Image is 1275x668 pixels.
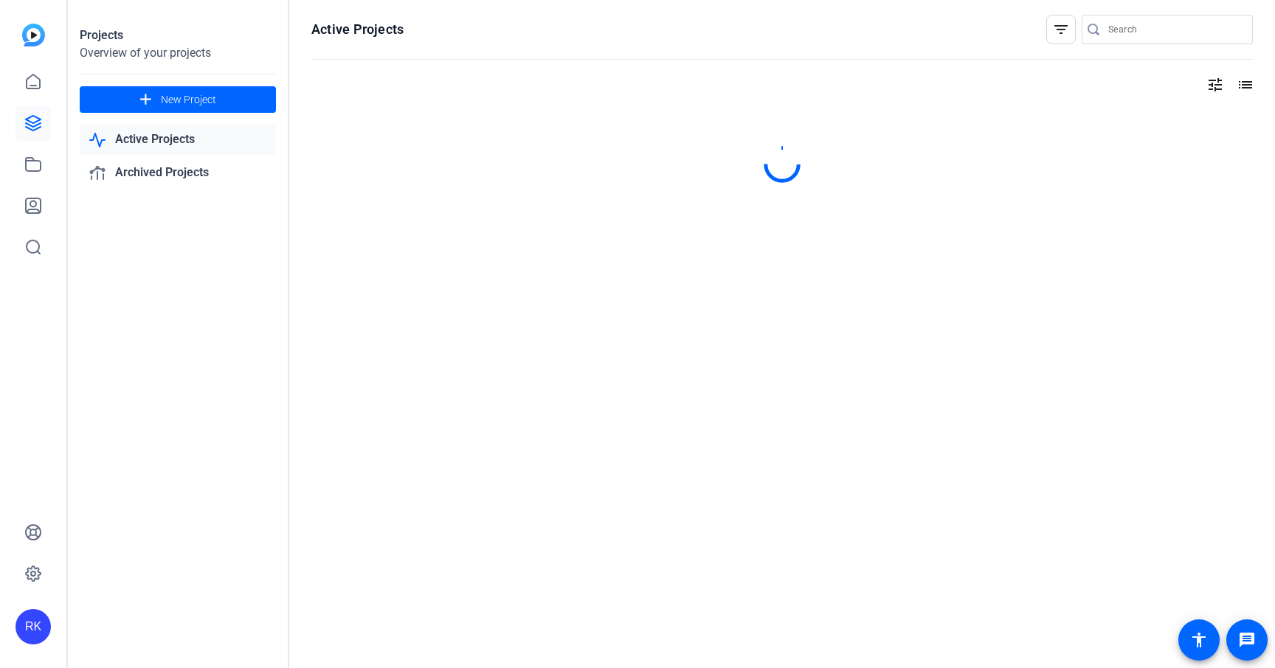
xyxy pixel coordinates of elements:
div: RK [15,609,51,644]
div: Projects [80,27,276,44]
mat-icon: accessibility [1190,631,1208,649]
button: New Project [80,86,276,113]
div: Overview of your projects [80,44,276,62]
a: Archived Projects [80,158,276,188]
mat-icon: message [1238,631,1256,649]
span: New Project [161,92,216,108]
h1: Active Projects [311,21,404,38]
mat-icon: add [137,91,155,109]
a: Active Projects [80,125,276,155]
mat-icon: list [1235,76,1253,94]
mat-icon: tune [1206,76,1224,94]
input: Search [1108,21,1241,38]
mat-icon: filter_list [1052,21,1070,38]
img: blue-gradient.svg [22,24,45,46]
